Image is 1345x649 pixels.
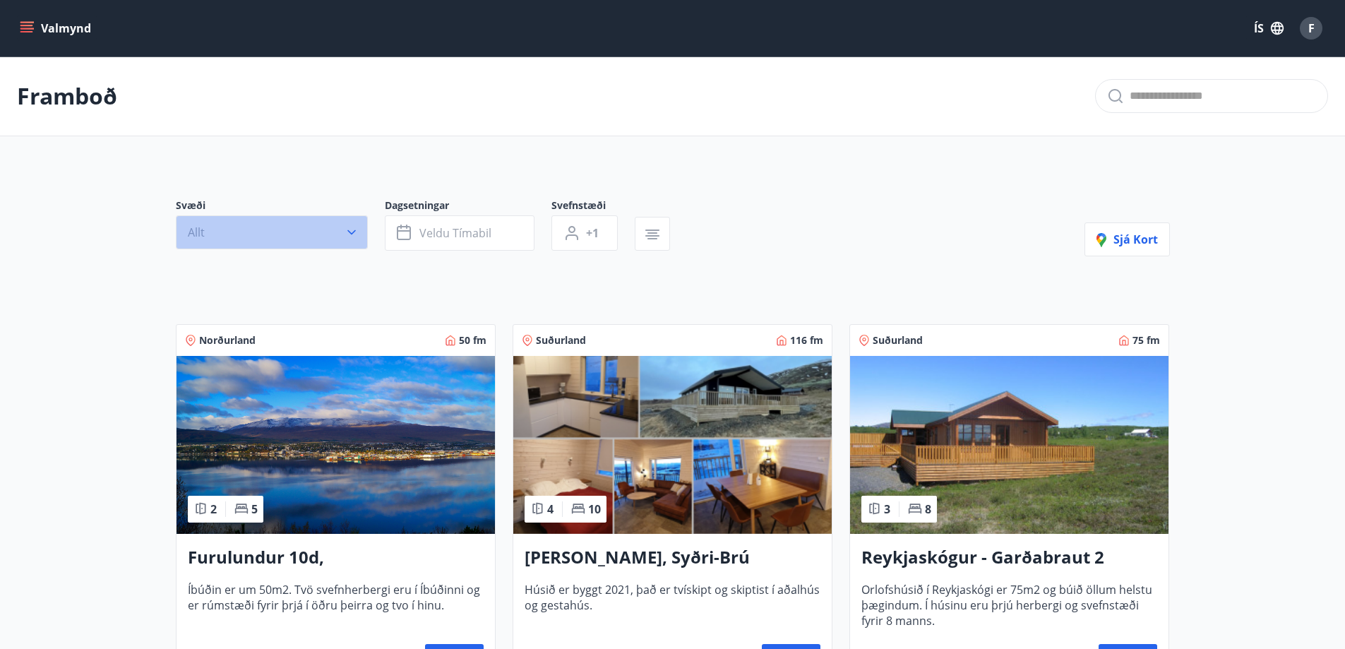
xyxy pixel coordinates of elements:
[525,545,820,571] h3: [PERSON_NAME], Syðri-Brú
[790,333,823,347] span: 116 fm
[385,215,534,251] button: Veldu tímabil
[251,501,258,517] span: 5
[884,501,890,517] span: 3
[551,215,618,251] button: +1
[17,81,117,112] p: Framboð
[513,356,832,534] img: Paella dish
[385,198,551,215] span: Dagsetningar
[199,333,256,347] span: Norðurland
[547,501,554,517] span: 4
[588,501,601,517] span: 10
[536,333,586,347] span: Suðurland
[176,198,385,215] span: Svæði
[17,16,97,41] button: menu
[1096,232,1158,247] span: Sjá kort
[873,333,923,347] span: Suðurland
[861,582,1157,629] span: Orlofshúsið í Reykjaskógi er 75m2 og búið öllum helstu þægindum. Í húsinu eru þrjú herbergi og sv...
[925,501,931,517] span: 8
[188,225,205,240] span: Allt
[1132,333,1160,347] span: 75 fm
[1084,222,1170,256] button: Sjá kort
[551,198,635,215] span: Svefnstæði
[210,501,217,517] span: 2
[850,356,1168,534] img: Paella dish
[525,582,820,629] span: Húsið er byggt 2021, það er tvískipt og skiptist í aðalhús og gestahús.
[459,333,486,347] span: 50 fm
[1246,16,1291,41] button: ÍS
[177,356,495,534] img: Paella dish
[861,545,1157,571] h3: Reykjaskógur - Garðabraut 2
[586,225,599,241] span: +1
[176,215,368,249] button: Allt
[419,225,491,241] span: Veldu tímabil
[1308,20,1315,36] span: F
[188,545,484,571] h3: Furulundur 10d, [GEOGRAPHIC_DATA]
[188,582,484,629] span: Íbúðin er um 50m2. Tvö svefnherbergi eru í Íbúðinni og er rúmstæði fyrir þrjá í öðru þeirra og tv...
[1294,11,1328,45] button: F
